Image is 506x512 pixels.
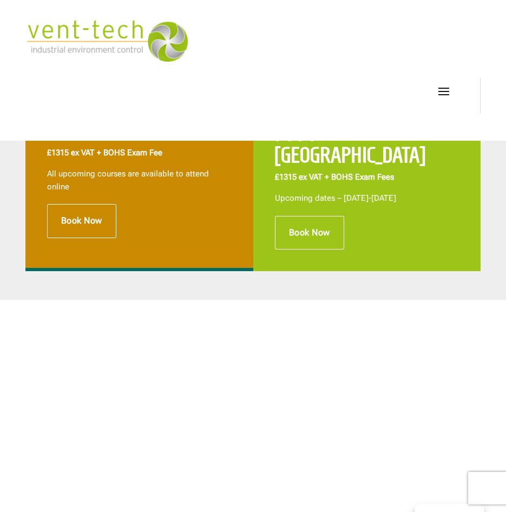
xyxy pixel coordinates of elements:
p: Upcoming dates – [DATE]-[DATE] [275,192,459,205]
strong: £1315 ex VAT + BOHS Exam Fee [47,148,162,157]
span: All upcoming courses are available to attend online [47,169,209,192]
a: Book Now [275,216,344,250]
img: 2023-09-27T08_35_16.549ZVENT-TECH---Clear-background [25,20,188,62]
span: £1315 ex VAT + BOHS Exam Fees [275,172,394,182]
a: Book Now [47,204,116,238]
h2: P604 - [GEOGRAPHIC_DATA] [275,122,459,171]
